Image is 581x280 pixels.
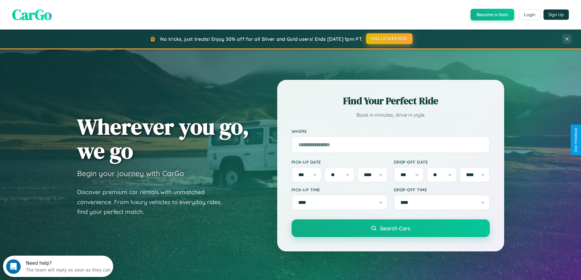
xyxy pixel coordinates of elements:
[366,33,413,44] button: HALLOWEEN30
[394,159,490,165] label: Drop-off Date
[3,256,113,277] iframe: Intercom live chat discovery launcher
[77,187,230,217] p: Discover premium car rentals with unmatched convenience. From luxury vehicles to everyday rides, ...
[77,115,249,163] h1: Wherever you go, we go
[6,259,21,274] iframe: Intercom live chat
[77,169,184,178] h3: Begin your journey with CarGo
[574,128,578,152] div: Give Feedback
[394,187,490,192] label: Drop-off Time
[160,36,363,42] span: No tricks, just treats! Enjoy 30% off for all Silver and Gold users! Ends [DATE] 1pm PT.
[519,9,540,20] button: Login
[292,94,490,108] h2: Find Your Perfect Ride
[292,187,388,192] label: Pick-up Time
[23,10,108,16] div: The team will reply as soon as they can
[292,129,490,134] label: Where
[292,111,490,119] p: Book in minutes, drive in style
[292,219,490,237] button: Search Cars
[2,2,113,19] div: Open Intercom Messenger
[471,9,514,20] button: Become a Host
[23,5,108,10] div: Need help?
[380,225,410,232] span: Search Cars
[543,9,569,20] button: Sign Up
[12,5,52,25] span: CarGo
[292,159,388,165] label: Pick-up Date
